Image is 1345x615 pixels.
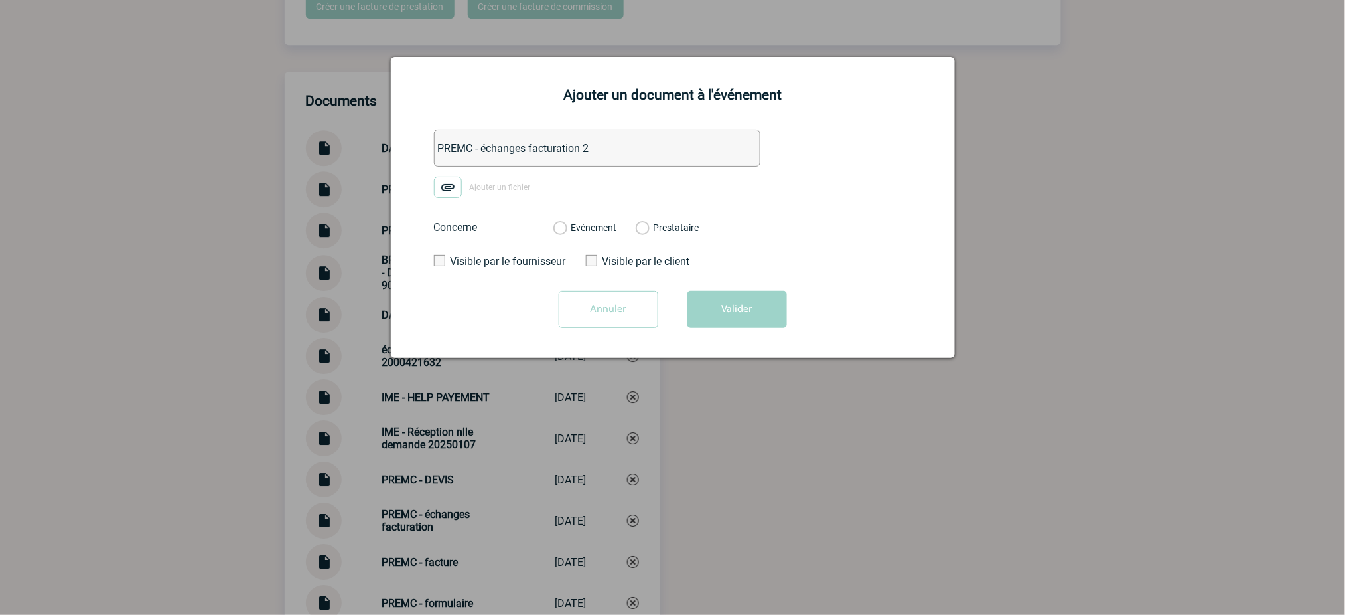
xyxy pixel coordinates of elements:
label: Visible par le client [586,255,709,268]
label: Concerne [434,221,540,234]
label: Visible par le fournisseur [434,255,557,268]
h2: Ajouter un document à l'événement [407,87,938,103]
span: Ajouter un fichier [470,183,531,193]
input: Annuler [559,291,658,328]
label: Prestataire [636,222,648,234]
button: Valider [687,291,787,328]
input: Désignation [434,130,760,167]
label: Evénement [553,222,566,234]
